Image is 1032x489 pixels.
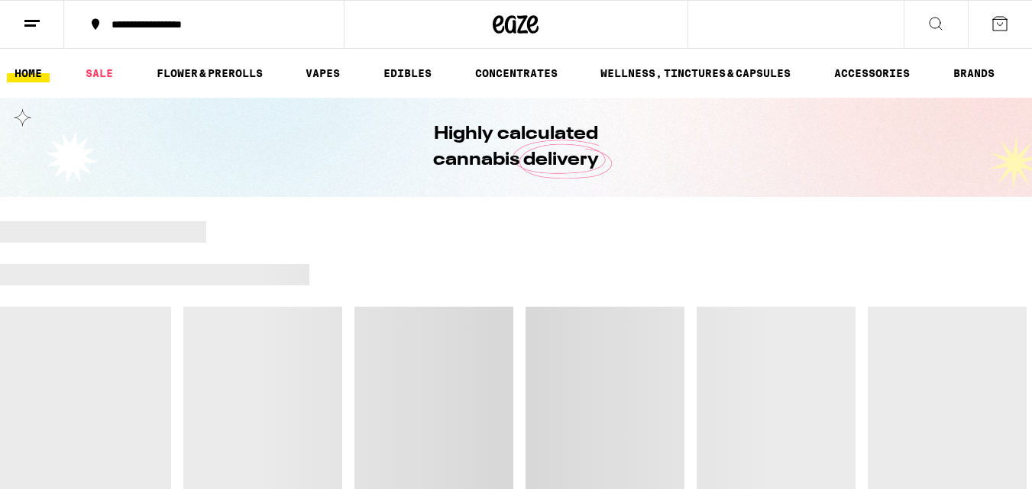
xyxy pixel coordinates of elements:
a: FLOWER & PREROLLS [149,64,270,82]
a: WELLNESS, TINCTURES & CAPSULES [593,64,798,82]
a: ACCESSORIES [827,64,917,82]
a: BRANDS [946,64,1002,82]
a: HOME [7,64,50,82]
a: CONCENTRATES [467,64,565,82]
a: SALE [78,64,121,82]
a: EDIBLES [376,64,439,82]
a: VAPES [298,64,348,82]
h1: Highly calculated cannabis delivery [390,121,642,173]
